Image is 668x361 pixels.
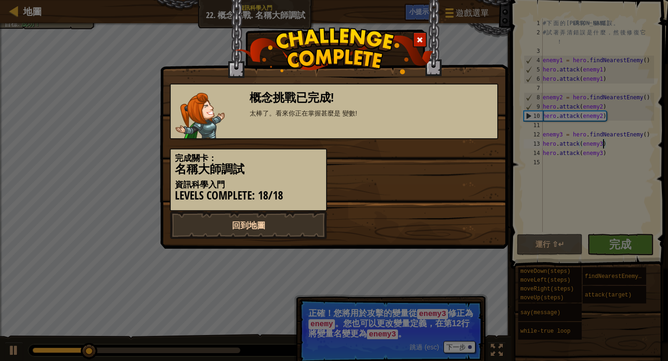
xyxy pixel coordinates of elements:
h3: Levels Complete: 18/18 [175,189,322,202]
h5: 資訊科學入門 [175,180,322,189]
h3: 名稱大師調試 [175,163,322,175]
img: challenge_complete.png [235,27,434,74]
h3: 概念挑戰已完成! [250,91,493,104]
a: 回到地圖 [170,211,327,239]
h5: 完成關卡： [175,154,322,163]
div: 太棒了。看來你正在掌握甚麼是 變數! [250,109,493,118]
img: captain.png [175,93,225,138]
